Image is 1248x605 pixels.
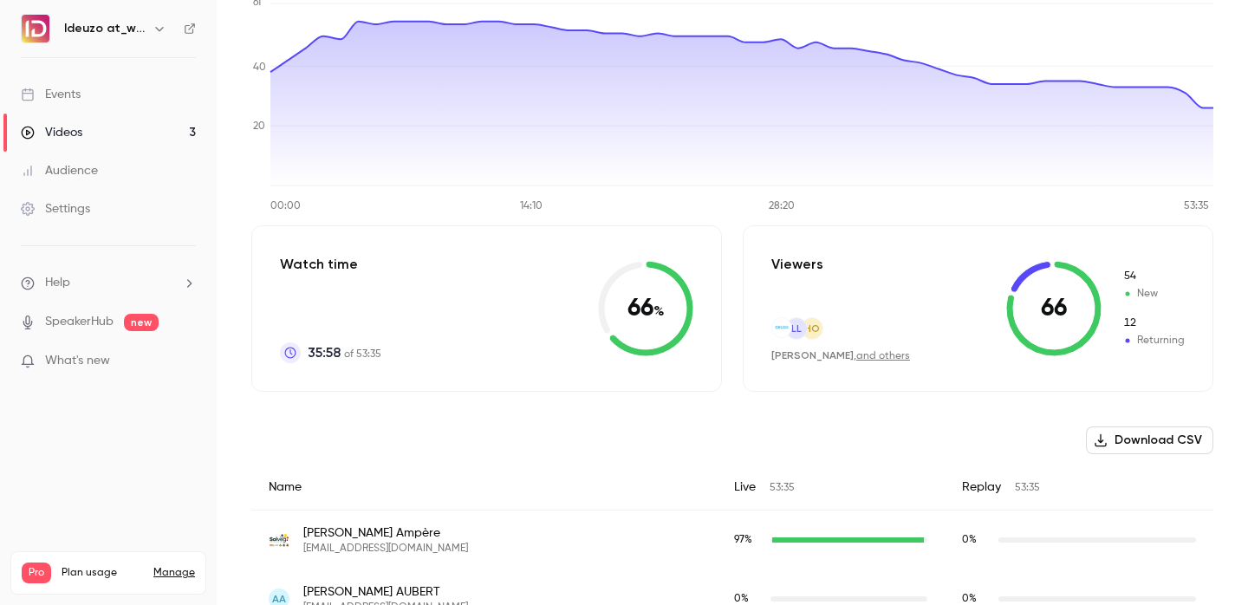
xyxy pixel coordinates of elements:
span: [PERSON_NAME] AUBERT [303,583,468,601]
a: and others [856,351,910,361]
div: Replay [945,465,1213,511]
h6: Ideuzo at_work [64,20,146,37]
span: HO [804,321,820,336]
tspan: 14:10 [520,201,543,211]
span: LL [791,321,802,336]
span: New [1122,286,1185,302]
span: Help [45,274,70,292]
div: Name [251,465,717,511]
div: Videos [21,124,82,141]
span: [PERSON_NAME] [771,349,854,361]
div: , [771,348,910,363]
span: Pro [22,563,51,583]
tspan: 00:00 [270,201,301,211]
span: 0 % [734,594,749,604]
div: Audience [21,162,98,179]
span: 97 % [734,535,752,545]
p: Viewers [771,254,823,275]
span: Live watch time [734,532,762,548]
span: 0 % [962,594,977,604]
button: Download CSV [1086,426,1213,454]
span: What's new [45,352,110,370]
span: 0 % [962,535,977,545]
tspan: 28:20 [769,201,795,211]
span: new [124,314,159,331]
span: Plan usage [62,566,143,580]
img: ideuzo.com [772,318,791,337]
img: fruidor.fr [269,530,289,550]
tspan: 53:35 [1184,201,1209,211]
a: SpeakerHub [45,313,114,331]
span: [PERSON_NAME] Ampère [303,524,468,542]
iframe: Noticeable Trigger [175,354,196,369]
div: h.ampere@fruidor.fr [251,511,1213,570]
div: Settings [21,200,90,218]
span: New [1122,269,1185,284]
p: of 53:35 [308,342,381,363]
a: Manage [153,566,195,580]
p: Watch time [280,254,381,275]
li: help-dropdown-opener [21,274,196,292]
div: Events [21,86,81,103]
img: Ideuzo at_work [22,15,49,42]
span: 35:58 [308,342,341,363]
span: Replay watch time [962,532,990,548]
span: 53:35 [770,483,795,493]
tspan: 20 [253,121,265,132]
div: Live [717,465,945,511]
span: [EMAIL_ADDRESS][DOMAIN_NAME] [303,542,468,556]
span: Returning [1122,333,1185,348]
tspan: 40 [253,62,266,73]
span: 53:35 [1015,483,1040,493]
span: Returning [1122,316,1185,331]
